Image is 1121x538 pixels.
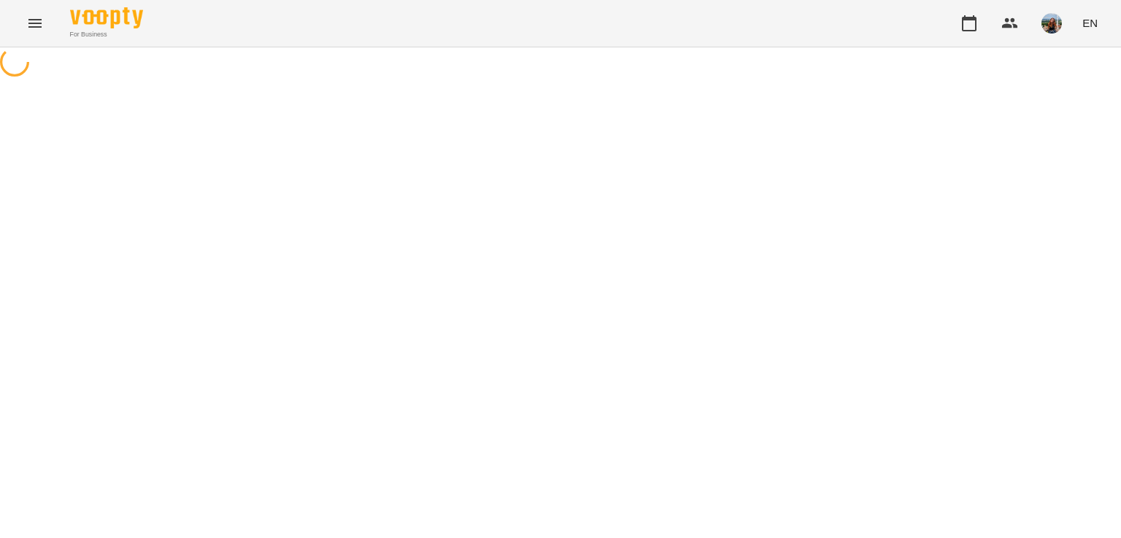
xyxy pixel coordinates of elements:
[18,6,53,41] button: Menu
[1082,15,1098,31] span: EN
[70,30,143,39] span: For Business
[1076,9,1103,36] button: EN
[1041,13,1062,34] img: fade860515acdeec7c3b3e8f399b7c1b.jpg
[70,7,143,28] img: Voopty Logo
